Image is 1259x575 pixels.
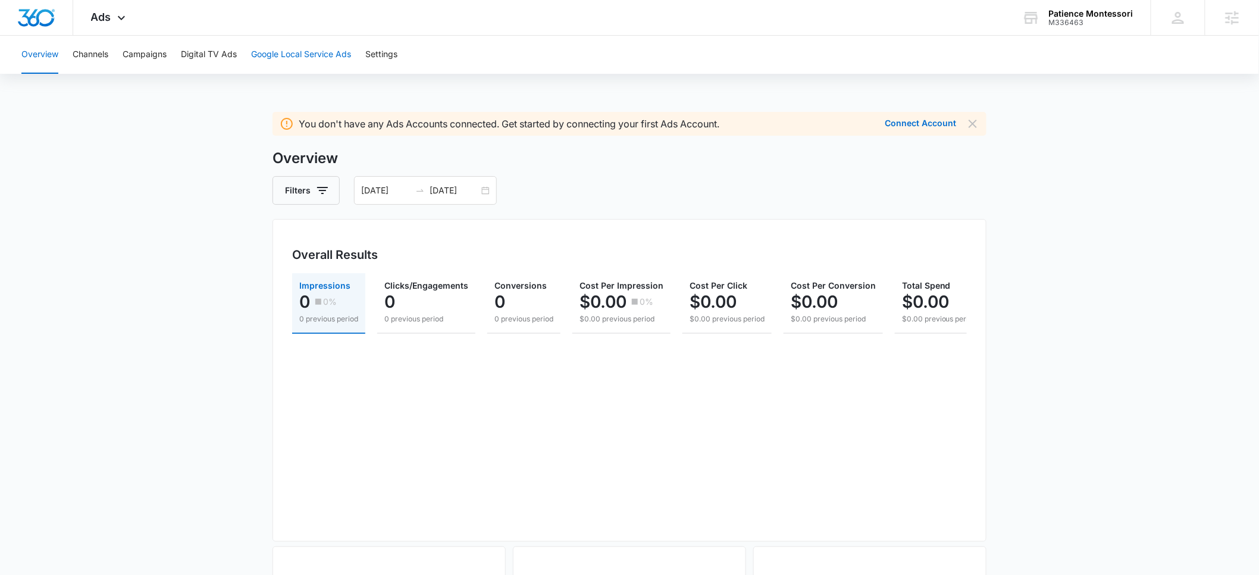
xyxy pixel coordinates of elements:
[384,280,468,290] span: Clicks/Engagements
[384,292,395,311] p: 0
[1049,18,1133,27] div: account id
[885,119,956,127] button: Connect Account
[73,36,108,74] button: Channels
[273,176,340,205] button: Filters
[292,246,378,264] h3: Overall Results
[902,292,949,311] p: $0.00
[966,117,979,131] button: Dismiss
[494,292,505,311] p: 0
[365,36,397,74] button: Settings
[580,314,663,324] p: $0.00 previous period
[415,186,425,195] span: swap-right
[299,117,719,131] p: You don't have any Ads Accounts connected. Get started by connecting your first Ads Account.
[580,292,627,311] p: $0.00
[494,280,547,290] span: Conversions
[299,314,358,324] p: 0 previous period
[361,184,411,197] input: Start date
[902,280,951,290] span: Total Spend
[181,36,237,74] button: Digital TV Ads
[415,186,425,195] span: to
[21,36,58,74] button: Overview
[791,280,876,290] span: Cost Per Conversion
[299,280,350,290] span: Impressions
[791,314,876,324] p: $0.00 previous period
[791,292,838,311] p: $0.00
[690,314,765,324] p: $0.00 previous period
[690,280,747,290] span: Cost Per Click
[123,36,167,74] button: Campaigns
[1049,9,1133,18] div: account name
[494,314,553,324] p: 0 previous period
[323,298,337,306] p: 0%
[91,11,111,23] span: Ads
[251,36,351,74] button: Google Local Service Ads
[580,280,663,290] span: Cost Per Impression
[273,148,986,169] h3: Overview
[640,298,653,306] p: 0%
[902,314,977,324] p: $0.00 previous period
[690,292,737,311] p: $0.00
[430,184,479,197] input: End date
[299,292,310,311] p: 0
[384,314,468,324] p: 0 previous period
